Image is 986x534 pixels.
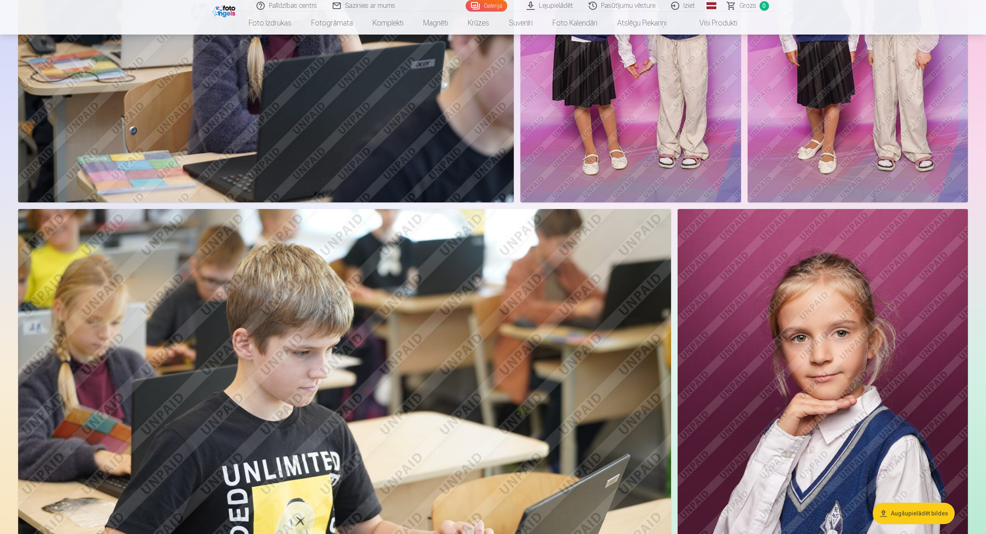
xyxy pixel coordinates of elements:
a: Komplekti [363,12,413,35]
img: /fa1 [212,3,238,17]
a: Foto izdrukas [239,12,301,35]
a: Krūzes [458,12,499,35]
a: Magnēti [413,12,458,35]
a: Atslēgu piekariņi [607,12,676,35]
a: Foto kalendāri [543,12,607,35]
a: Suvenīri [499,12,543,35]
a: Visi produkti [676,12,747,35]
a: Fotogrāmata [301,12,363,35]
button: Augšupielādēt bildes [873,503,955,524]
span: Grozs [739,1,756,11]
span: 0 [760,1,769,11]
